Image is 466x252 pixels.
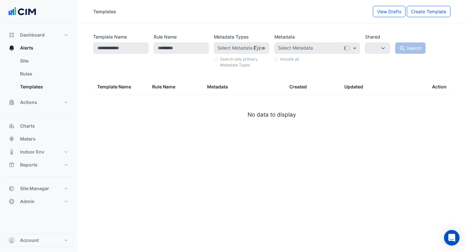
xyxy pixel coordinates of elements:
button: Charts [5,120,72,132]
span: Admin [20,198,35,205]
span: Charts [20,123,35,129]
button: Actions [5,96,72,109]
button: Account [5,234,72,247]
label: Metadata Types [214,31,249,42]
button: Meters [5,132,72,145]
label: Include all [280,56,299,62]
button: View Drafts [373,6,405,17]
label: Shared [365,31,380,42]
span: View Drafts [377,9,401,14]
app-icon: Indoor Env [8,149,15,155]
span: Account [20,237,39,244]
div: No data to display [93,110,450,119]
app-icon: Dashboard [8,32,15,38]
span: Template Name [97,84,131,89]
button: Alerts [5,41,72,54]
button: Site Manager [5,182,72,195]
app-icon: Alerts [8,45,15,51]
span: Metadata [207,84,228,89]
span: Actions [20,99,37,106]
img: Company Logo [8,5,37,18]
div: Open Intercom Messenger [444,230,460,246]
app-icon: Site Manager [8,185,15,192]
label: Rule Name [154,31,177,42]
app-icon: Meters [8,136,15,142]
label: Search only primary Metadata Types [220,56,269,68]
span: Dashboard [20,32,45,38]
app-icon: Charts [8,123,15,129]
button: Indoor Env [5,145,72,158]
span: Indoor Env [20,149,44,155]
span: Alerts [20,45,33,51]
button: Create Template [407,6,450,17]
span: Updated [344,84,363,89]
div: Templates [93,8,116,15]
span: Site Manager [20,185,49,192]
div: Select Metadata Type [216,44,264,53]
a: Templates [15,80,72,93]
span: Meters [20,136,36,142]
button: Reports [5,158,72,171]
label: Template Name [93,31,127,42]
span: Rule Name [152,84,175,89]
a: Rules [15,67,72,80]
div: Select Metadata [277,44,313,53]
app-icon: Reports [8,162,15,168]
app-icon: Actions [8,99,15,106]
span: Created [289,84,307,89]
button: Admin [5,195,72,208]
app-icon: Admin [8,198,15,205]
button: Dashboard [5,29,72,41]
label: Metadata [274,31,295,42]
span: Reports [20,162,38,168]
span: Action [432,83,447,91]
a: Site [15,54,72,67]
span: Create Template [411,9,446,14]
div: Alerts [5,54,72,96]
